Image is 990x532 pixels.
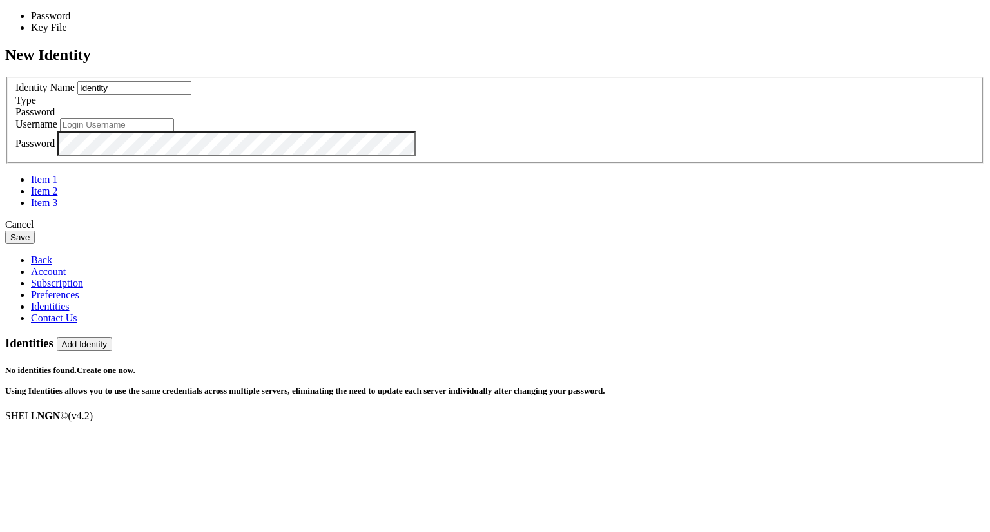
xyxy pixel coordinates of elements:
[5,365,985,396] h5: No identities found. Using Identities allows you to use the same credentials across multiple serv...
[5,219,985,231] div: Cancel
[31,301,70,312] a: Identities
[31,185,57,196] a: Item 2
[31,312,77,323] a: Contact Us
[31,266,66,277] a: Account
[15,95,36,106] label: Type
[15,138,55,149] label: Password
[15,119,57,129] label: Username
[57,337,112,351] button: Add Identity
[31,278,83,289] a: Subscription
[37,410,61,421] b: NGN
[5,336,985,351] h3: Identities
[5,410,93,421] span: SHELL ©
[68,410,93,421] span: 4.2.0
[15,106,55,117] span: Password
[31,197,57,208] a: Item 3
[5,231,35,244] button: Save
[15,82,75,93] label: Identity Name
[31,10,113,22] li: Password
[31,254,52,265] a: Back
[77,365,135,375] a: Create one now.
[31,174,57,185] a: Item 1
[5,46,985,64] h2: New Identity
[15,106,975,118] div: Password
[31,289,79,300] a: Preferences
[60,118,174,131] input: Login Username
[31,22,113,33] li: Key File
